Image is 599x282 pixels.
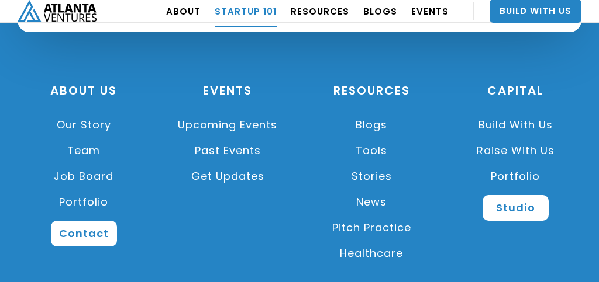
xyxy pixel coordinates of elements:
[333,82,410,105] a: Resources
[305,189,438,215] a: News
[305,112,438,138] a: Blogs
[305,215,438,241] a: Pitch Practice
[161,138,294,163] a: Past Events
[161,163,294,189] a: Get Updates
[18,189,150,215] a: Portfolio
[449,112,581,138] a: Build with us
[161,112,294,138] a: Upcoming Events
[18,138,150,163] a: Team
[305,241,438,266] a: Healthcare
[305,163,438,189] a: Stories
[18,112,150,138] a: Our Story
[449,163,581,189] a: Portfolio
[449,138,581,163] a: Raise with Us
[203,82,252,105] a: Events
[305,138,438,163] a: Tools
[18,163,150,189] a: Job Board
[50,82,117,105] a: About US
[487,82,543,105] a: CAPITAL
[483,195,549,221] a: Studio
[51,221,117,246] a: Contact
